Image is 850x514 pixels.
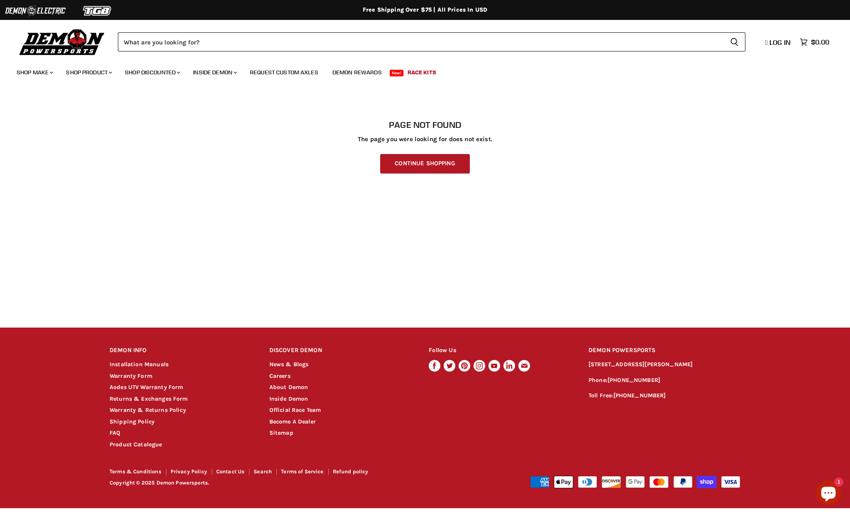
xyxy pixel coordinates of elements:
[269,341,413,360] h2: DISCOVER DEMON
[110,429,120,436] a: FAQ
[269,395,308,402] a: Inside Demon
[813,480,843,507] inbox-online-store-chat: Shopify online store chat
[110,406,186,414] a: Warranty & Returns Policy
[281,468,323,475] a: Terms of Service
[254,468,272,475] a: Search
[110,395,188,402] a: Returns & Exchanges Form
[269,429,293,436] a: Sitemap
[66,3,129,19] img: TGB Logo 2
[187,64,242,81] a: Inside Demon
[4,3,66,19] img: Demon Electric Logo 2
[811,38,829,46] span: $0.00
[110,361,169,368] a: Installation Manuals
[118,32,723,51] input: Search
[589,391,740,401] p: Toll Free:
[216,468,245,475] a: Contact Us
[589,360,740,370] p: [STREET_ADDRESS][PERSON_NAME]
[613,392,666,399] a: [PHONE_NUMBER]
[60,64,117,81] a: Shop Product
[796,36,833,48] a: $0.00
[93,6,757,14] div: Free Shipping Over $75 | All Prices In USD
[608,377,660,384] a: [PHONE_NUMBER]
[244,64,325,81] a: Request Custom Axles
[269,372,291,379] a: Careers
[110,384,183,391] a: Aodes UTV Warranty Form
[10,64,58,81] a: Shop Make
[723,32,745,51] button: Search
[269,406,321,414] a: Official Race Team
[589,341,740,360] h2: DEMON POWERSPORTS
[769,38,791,47] span: Log in
[110,372,152,379] a: Warranty Form
[110,120,740,130] h1: Page not found
[401,64,442,81] a: Race Kits
[269,384,308,391] a: About Demon
[110,341,254,360] h2: DEMON INFO
[10,61,827,81] ul: Main menu
[429,341,573,360] h2: Follow Us
[110,441,162,448] a: Product Catalogue
[326,64,388,81] a: Demon Rewards
[589,376,740,385] p: Phone:
[119,64,185,81] a: Shop Discounted
[17,27,107,56] img: Demon Powersports
[118,32,745,51] form: Product
[762,39,796,46] a: Log in
[269,418,316,425] a: Become A Dealer
[390,70,404,76] span: New!
[110,418,154,425] a: Shipping Policy
[110,469,426,477] nav: Footer
[333,468,369,475] a: Refund policy
[269,361,309,368] a: News & Blogs
[110,136,740,143] p: The page you were looking for does not exist.
[110,468,161,475] a: Terms & Conditions
[110,480,426,486] p: Copyright © 2025 Demon Powersports.
[171,468,207,475] a: Privacy Policy
[380,154,469,174] a: Continue Shopping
